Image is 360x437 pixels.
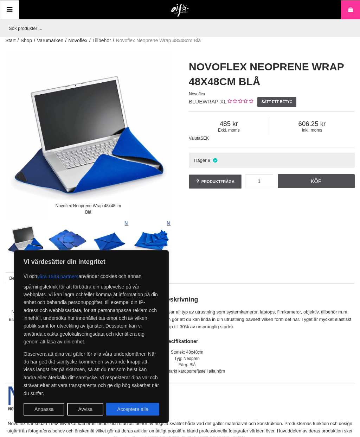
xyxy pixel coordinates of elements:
span: Exkl. moms [189,128,269,133]
a: Tillbehör [92,37,111,44]
span: / [18,37,19,44]
input: Sök produkter ... [5,19,351,37]
a: Novoflex [68,37,87,44]
span: Inkl. moms [269,128,355,133]
button: våra 1533 partners [37,270,79,283]
i: I lager [212,158,218,163]
p: Novoflex Neopren Wrap XL 48x48cm är ett smart och flexibelt skydd som passar all typ av utrustnin... [5,309,355,330]
span: 9 [208,158,210,163]
span: BLUEWRAP-XL [189,99,227,104]
span: / [113,37,114,44]
button: Acceptera alla [106,403,159,416]
div: Novoflex Neoprene Wrap 48x48cm Blå [47,200,130,218]
span: SEK [200,136,209,141]
li: Färg: Blå [19,362,355,368]
button: Anpassa [24,403,64,416]
a: Shop [20,37,32,44]
img: Novoflex Neoprene Wrap i flera storlekar [48,220,88,260]
h2: Beskrivning [5,295,355,304]
p: Observera att dina val gäller för alla våra underdomäner. När du har gett ditt samtycke kommer en... [24,350,159,397]
li: Storlek: 48x48cm [19,349,355,355]
span: Novoflex Neoprene Wrap 48x48cm Blå [116,37,201,44]
img: Skyddande duk för datorn under transport [90,220,130,260]
div: Vi värdesätter din integritet [14,250,169,423]
h4: Specifikationer [5,338,355,345]
a: Produktfråga [189,175,242,189]
span: / [65,37,66,44]
li: Låsning: Starkt kardborrefäste i alla hörn [19,368,355,374]
a: Beskrivning [5,272,36,284]
a: Start [5,37,16,44]
span: / [34,37,35,44]
button: Avvisa [67,403,103,416]
li: Tyg: Neopren [19,355,355,362]
a: Varumärken [37,37,63,44]
span: Valuta [189,136,200,141]
span: 485 [189,120,269,128]
img: logo.png [171,4,189,17]
span: / [89,37,91,44]
img: Novoflex - About [5,379,355,413]
h1: Novoflex Neoprene Wrap 48x48cm Blå [189,59,355,89]
span: I lager [194,158,207,163]
a: Sätt ett betyg [257,97,296,107]
span: Novoflex [189,91,205,96]
a: Köp [278,174,355,188]
img: Novoflex Neoprene Wrap 48x48cm Blå [6,220,45,260]
div: Kundbetyg: 0 [227,98,253,106]
p: Vi värdesätter din integritet [24,258,159,266]
p: Vi och använder cookies och annan spårningsteknik för att förbättra din upplevelse på vår webbpla... [24,270,159,346]
span: 606.25 [269,120,355,128]
img: BlueWrap skyddar din utrustning [133,220,172,260]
